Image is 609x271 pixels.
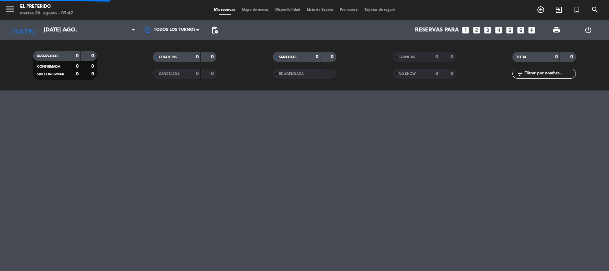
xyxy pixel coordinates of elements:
[336,8,361,12] span: Pre-acceso
[91,54,95,58] strong: 0
[316,55,318,59] strong: 0
[91,64,95,69] strong: 0
[5,4,15,16] button: menu
[76,64,79,69] strong: 0
[450,71,454,76] strong: 0
[76,54,79,58] strong: 0
[211,8,238,12] span: Mis reservas
[272,8,304,12] span: Disponibilidad
[399,72,416,76] span: NO SHOW
[159,56,177,59] span: CHECK INS
[37,65,60,68] span: CONFIRMADA
[5,4,15,14] i: menu
[527,26,536,35] i: add_box
[570,55,574,59] strong: 0
[461,26,470,35] i: looks_one
[361,8,398,12] span: Tarjetas de regalo
[20,10,73,17] div: martes 26. agosto - 09:42
[304,8,336,12] span: Lista de Espera
[211,55,215,59] strong: 0
[91,72,95,76] strong: 0
[572,20,604,40] div: LOG OUT
[483,26,492,35] i: looks_3
[196,71,199,76] strong: 0
[279,56,297,59] span: SENTADAS
[516,70,524,78] i: filter_list
[573,6,581,14] i: turned_in_not
[435,55,438,59] strong: 0
[76,72,79,76] strong: 0
[211,26,219,34] span: pending_actions
[331,55,335,59] strong: 0
[20,3,73,10] div: El Preferido
[591,6,599,14] i: search
[37,73,64,76] span: SIN CONFIRMAR
[537,6,545,14] i: add_circle_outline
[584,26,592,34] i: power_settings_new
[37,55,59,58] span: RESERVADAS
[5,23,40,38] i: [DATE]
[238,8,272,12] span: Mapa de mesas
[555,6,563,14] i: exit_to_app
[555,55,558,59] strong: 0
[62,26,70,34] i: arrow_drop_down
[450,55,454,59] strong: 0
[494,26,503,35] i: looks_4
[211,71,215,76] strong: 0
[435,71,438,76] strong: 0
[516,26,525,35] i: looks_6
[399,56,415,59] span: SERVIDAS
[196,55,199,59] strong: 0
[472,26,481,35] i: looks_two
[552,26,561,34] span: print
[159,72,180,76] span: CANCELADA
[516,56,527,59] span: TOTAL
[505,26,514,35] i: looks_5
[279,72,304,76] span: RE AGENDADA
[524,70,576,77] input: Filtrar por nombre...
[415,27,459,33] span: Reservas para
